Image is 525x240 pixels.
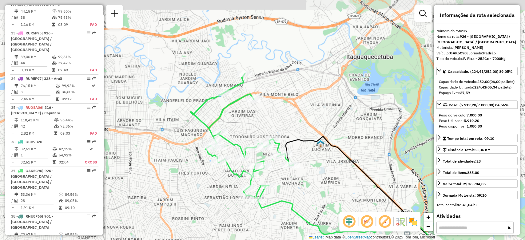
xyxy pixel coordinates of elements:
i: % de utilização do peso [53,147,57,151]
strong: (05,34 pallets) [486,85,511,89]
td: 09:10 [65,205,96,211]
span: RUR5F97 [26,76,42,81]
td: = [11,159,14,165]
img: 631 UDC Light WCL Cidade Kemel [316,140,324,148]
em: Rota exportada [92,77,96,80]
i: % de utilização da cubagem [53,153,57,157]
em: Opções [87,77,90,80]
i: Distância Total [14,10,18,13]
strong: 41,04 hL [463,203,477,207]
td: 44 [20,60,52,66]
td: 118,43 KM [20,117,54,123]
td: 42,19% [58,146,85,152]
i: Distância Total [14,233,18,236]
a: Jornada Motorista: 09:20 [436,191,518,199]
i: Tempo total em rota [54,132,57,135]
td: / [11,89,14,95]
span: Capacidade: (224,41/252,00) 89,05% [448,69,513,74]
span: Exibir NR [360,214,374,229]
i: % de utilização do peso [59,233,63,236]
em: Opções [87,140,90,144]
a: Tempo total em rota: 09:10 [436,134,518,142]
td: 72,86% [60,123,84,129]
td: FAD [83,67,97,73]
i: Tempo total em rota [59,206,62,210]
div: Capacidade Utilizada: [439,85,515,90]
td: 37,42% [58,60,83,66]
strong: 1.080,80 [467,124,482,128]
td: 2,46 KM [20,96,55,102]
td: FAD [90,96,97,102]
td: 70,67 KM [20,231,58,238]
div: Distância Total: [443,147,491,153]
span: Peso do veículo: [439,113,482,117]
td: 44,15 KM [20,8,52,14]
td: 1,91 KM [20,205,58,211]
a: Nova sessão e pesquisa [108,7,121,21]
a: Distância Total:53,36 KM [436,145,518,154]
strong: 885,00 [467,170,479,175]
span: RHU8F65 [26,214,42,218]
div: Valor total: [443,181,486,187]
div: Capacidade: (224,41/252,00) 89,05% [436,77,518,98]
td: 53,36 KM [20,191,58,198]
i: Total de Atividades [14,16,18,19]
strong: 7.000,00 [467,113,482,117]
span: Peso: (5.919,20/7.000,00) 84,56% [449,103,509,107]
i: % de utilização do peso [54,118,59,122]
td: 39,06 KM [20,54,52,60]
strong: 224,41 [474,85,486,89]
a: Total de itens:885,00 [436,168,518,176]
em: Opções [87,31,90,35]
td: / [11,123,14,129]
strong: 252,00 [477,79,489,84]
span: 33 - [11,31,53,52]
a: Capacidade: (224,41/252,00) 89,05% [436,67,518,75]
strong: 926 - [GEOGRAPHIC_DATA] / [GEOGRAPHIC_DATA] / [GEOGRAPHIC_DATA] [436,34,516,44]
i: Tempo total em rota [56,97,59,101]
i: Tempo total em rota [52,68,55,72]
span: + [426,213,430,221]
span: 34 - [11,76,62,81]
td: 31 [20,89,55,95]
td: = [11,67,14,73]
a: Total de atividades:28 [436,157,518,165]
td: 0,89 KM [20,67,52,73]
td: 08:09 [58,22,83,28]
i: Total de Atividades [14,153,18,157]
i: Rota otimizada [92,84,95,88]
span: 35 - [11,105,60,115]
h4: Informações da rota selecionada [436,12,518,18]
i: Distância Total [14,118,18,122]
i: % de utilização do peso [52,10,57,13]
i: % de utilização da cubagem [52,61,57,65]
div: Jornada Motorista: 09:20 [443,193,487,198]
span: 38 - [11,214,53,230]
td: / [11,14,14,21]
div: Total de itens: [443,170,479,175]
i: % de utilização do peso [52,55,57,59]
strong: 27,59 [460,90,470,95]
i: Total de Atividades [14,124,18,128]
div: Espaço livre: [439,90,515,96]
strong: (06,00 pallets) [489,79,515,84]
a: Zoom in [424,213,433,222]
span: | 338 - Aruã [42,76,62,81]
td: 99,80% [58,8,83,14]
td: Cross [85,159,97,165]
td: 32,61 KM [20,146,52,152]
a: Valor total:R$ 36.704,05 [436,179,518,188]
a: Exibir filtros [417,7,429,20]
i: Distância Total [14,193,18,196]
td: 54,92% [58,152,85,158]
strong: GAK5C90 [450,51,467,55]
td: = [11,205,14,211]
a: Leaflet [309,235,324,239]
td: 42 [20,123,54,129]
td: 76,15 KM [20,83,55,89]
em: Rota exportada [92,31,96,35]
em: Opções [87,169,90,172]
td: 32,61 KM [20,159,52,165]
td: 75,63% [58,14,83,21]
td: 28 [20,198,58,204]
